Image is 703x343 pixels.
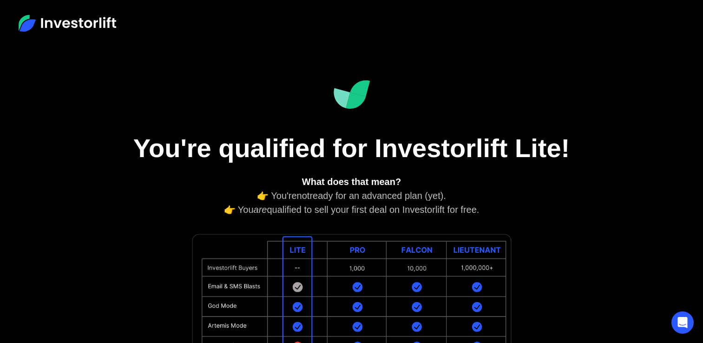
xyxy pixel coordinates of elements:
[302,177,401,187] strong: What does that mean?
[333,80,370,109] img: Investorlift Dashboard
[254,204,267,215] em: are
[119,132,584,164] h1: You're qualified for Investorlift Lite!
[297,191,310,201] em: not
[152,175,552,217] div: 👉 You're ready for an advanced plan (yet). 👉 You qualified to sell your first deal on Investorlif...
[671,311,694,334] div: Open Intercom Messenger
